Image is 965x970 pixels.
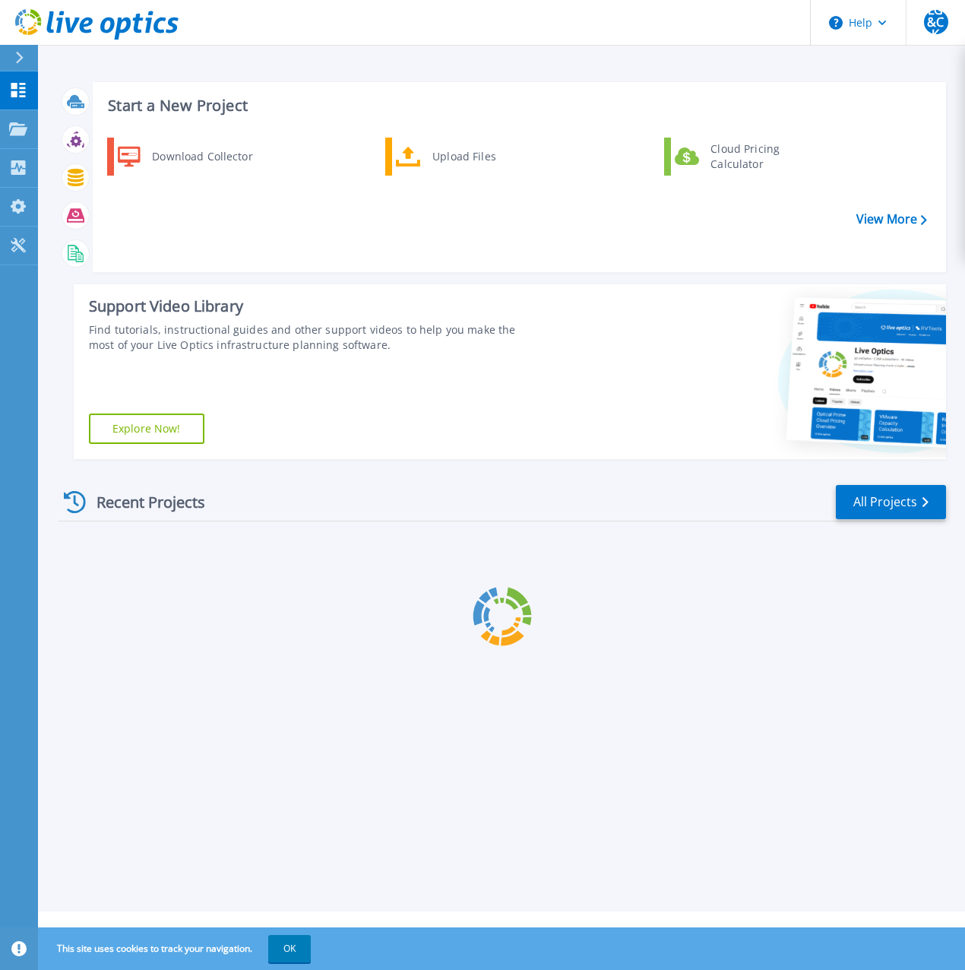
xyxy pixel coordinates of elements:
[924,4,948,40] span: LG&CK
[856,212,927,227] a: View More
[89,296,543,316] div: Support Video Library
[664,138,820,176] a: Cloud Pricing Calculator
[144,141,259,172] div: Download Collector
[108,97,926,114] h3: Start a New Project
[89,322,543,353] div: Find tutorials, instructional guides and other support videos to help you make the most of your L...
[836,485,946,519] a: All Projects
[107,138,263,176] a: Download Collector
[268,935,311,962] button: OK
[703,141,815,172] div: Cloud Pricing Calculator
[42,935,311,962] span: This site uses cookies to track your navigation.
[425,141,537,172] div: Upload Files
[385,138,541,176] a: Upload Files
[59,483,226,521] div: Recent Projects
[89,414,204,444] a: Explore Now!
